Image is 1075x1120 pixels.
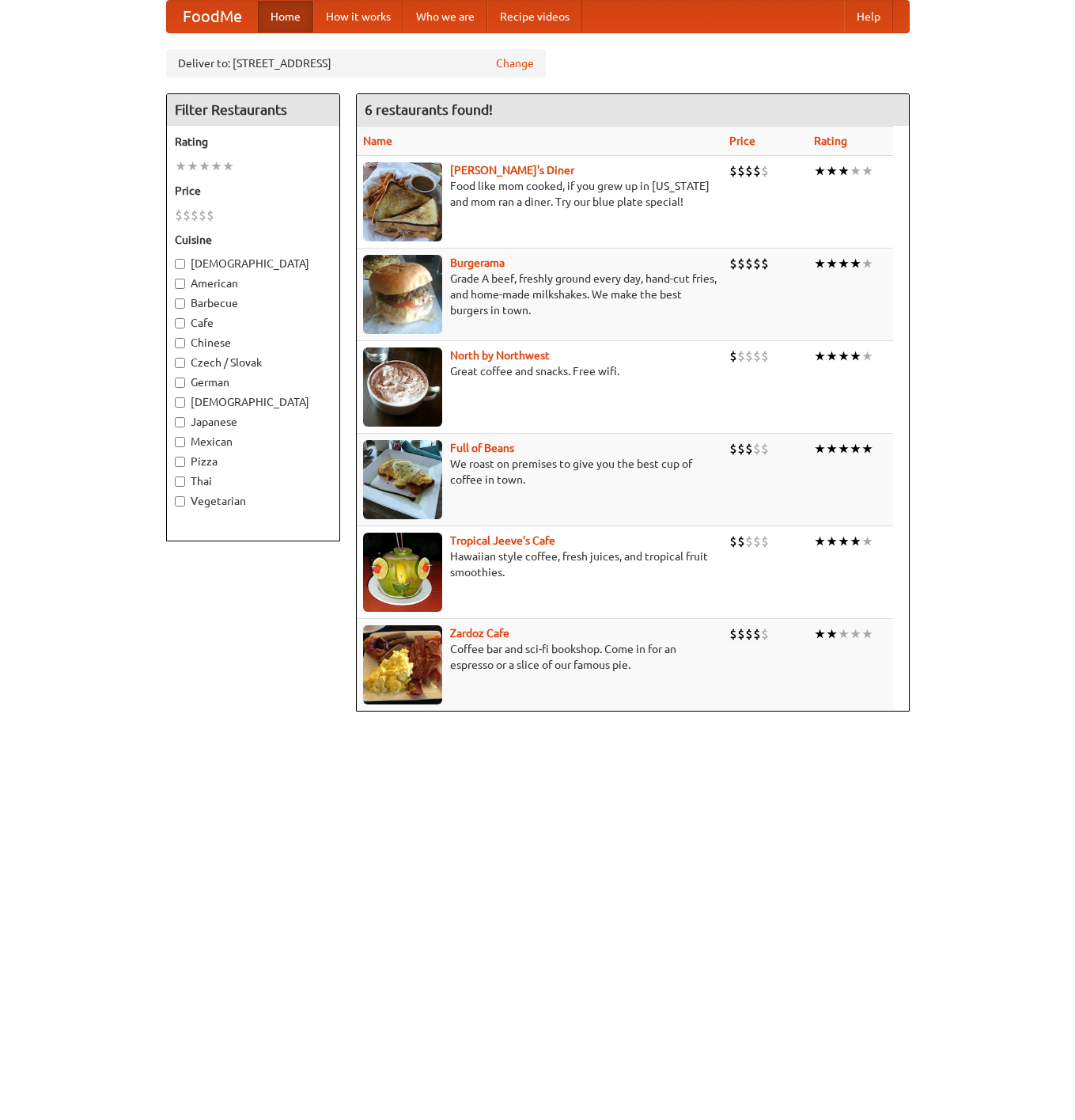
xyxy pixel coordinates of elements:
[850,440,861,457] li: ★
[814,162,826,180] li: ★
[222,158,234,175] li: ★
[175,298,185,309] input: Barbecue
[363,641,717,673] p: Coffee bar and sci-fi bookshop. Come in for an espresso or a slice of our famous pie.
[737,162,745,180] li: $
[826,347,838,365] li: ★
[761,347,769,365] li: $
[861,625,873,643] li: ★
[363,271,717,318] p: Grade A beef, freshly ground every day, hand-cut fries, and home-made milkshakes. We make the bes...
[861,255,873,272] li: ★
[175,232,331,248] h5: Cuisine
[175,394,331,410] label: [DEMOGRAPHIC_DATA]
[175,397,185,408] input: [DEMOGRAPHIC_DATA]
[745,347,753,365] li: $
[753,255,761,272] li: $
[175,493,331,509] label: Vegetarian
[175,355,331,370] label: Czech / Slovak
[729,625,737,643] li: $
[313,1,403,32] a: How it works
[199,158,210,175] li: ★
[761,440,769,457] li: $
[175,437,185,447] input: Mexican
[729,162,737,180] li: $
[175,378,185,388] input: German
[850,162,861,180] li: ★
[496,55,534,71] a: Change
[167,1,258,32] a: FoodMe
[814,135,847,147] a: Rating
[861,440,873,457] li: ★
[258,1,313,32] a: Home
[363,625,442,704] img: zardoz.jpg
[814,440,826,457] li: ★
[737,625,745,643] li: $
[737,533,745,550] li: $
[838,255,850,272] li: ★
[838,440,850,457] li: ★
[363,135,392,147] a: Name
[838,162,850,180] li: ★
[753,625,761,643] li: $
[814,625,826,643] li: ★
[826,533,838,550] li: ★
[175,183,331,199] h5: Price
[167,94,339,126] h4: Filter Restaurants
[814,255,826,272] li: ★
[175,335,331,351] label: Chinese
[487,1,582,32] a: Recipe videos
[861,533,873,550] li: ★
[450,442,514,454] b: Full of Beans
[450,534,555,547] a: Tropical Jeeve's Cafe
[210,158,222,175] li: ★
[729,135,755,147] a: Price
[826,440,838,457] li: ★
[450,256,505,269] a: Burgerama
[745,440,753,457] li: $
[363,456,717,488] p: We roast on premises to give you the best cup of coffee in town.
[861,347,873,365] li: ★
[745,162,753,180] li: $
[363,363,717,379] p: Great coffee and snacks. Free wifi.
[753,347,761,365] li: $
[826,162,838,180] li: ★
[363,533,442,612] img: jeeves.jpg
[175,496,185,507] input: Vegetarian
[183,207,191,224] li: $
[199,207,206,224] li: $
[175,134,331,150] h5: Rating
[838,533,850,550] li: ★
[729,533,737,550] li: $
[175,158,187,175] li: ★
[450,164,574,177] a: [PERSON_NAME]'s Diner
[175,338,185,348] input: Chinese
[175,318,185,328] input: Cafe
[814,533,826,550] li: ★
[175,473,331,489] label: Thai
[365,102,493,117] ng-pluralize: 6 restaurants found!
[814,347,826,365] li: ★
[175,207,183,224] li: $
[761,533,769,550] li: $
[838,347,850,365] li: ★
[175,414,331,430] label: Japanese
[737,440,745,457] li: $
[175,417,185,427] input: Japanese
[826,625,838,643] li: ★
[826,255,838,272] li: ★
[745,625,753,643] li: $
[175,295,331,311] label: Barbecue
[175,454,331,469] label: Pizza
[363,255,442,334] img: burgerama.jpg
[175,358,185,368] input: Czech / Slovak
[850,347,861,365] li: ★
[737,255,745,272] li: $
[850,625,861,643] li: ★
[191,207,199,224] li: $
[363,162,442,241] img: sallys.jpg
[753,533,761,550] li: $
[761,162,769,180] li: $
[838,625,850,643] li: ★
[450,627,509,640] b: Zardoz Cafe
